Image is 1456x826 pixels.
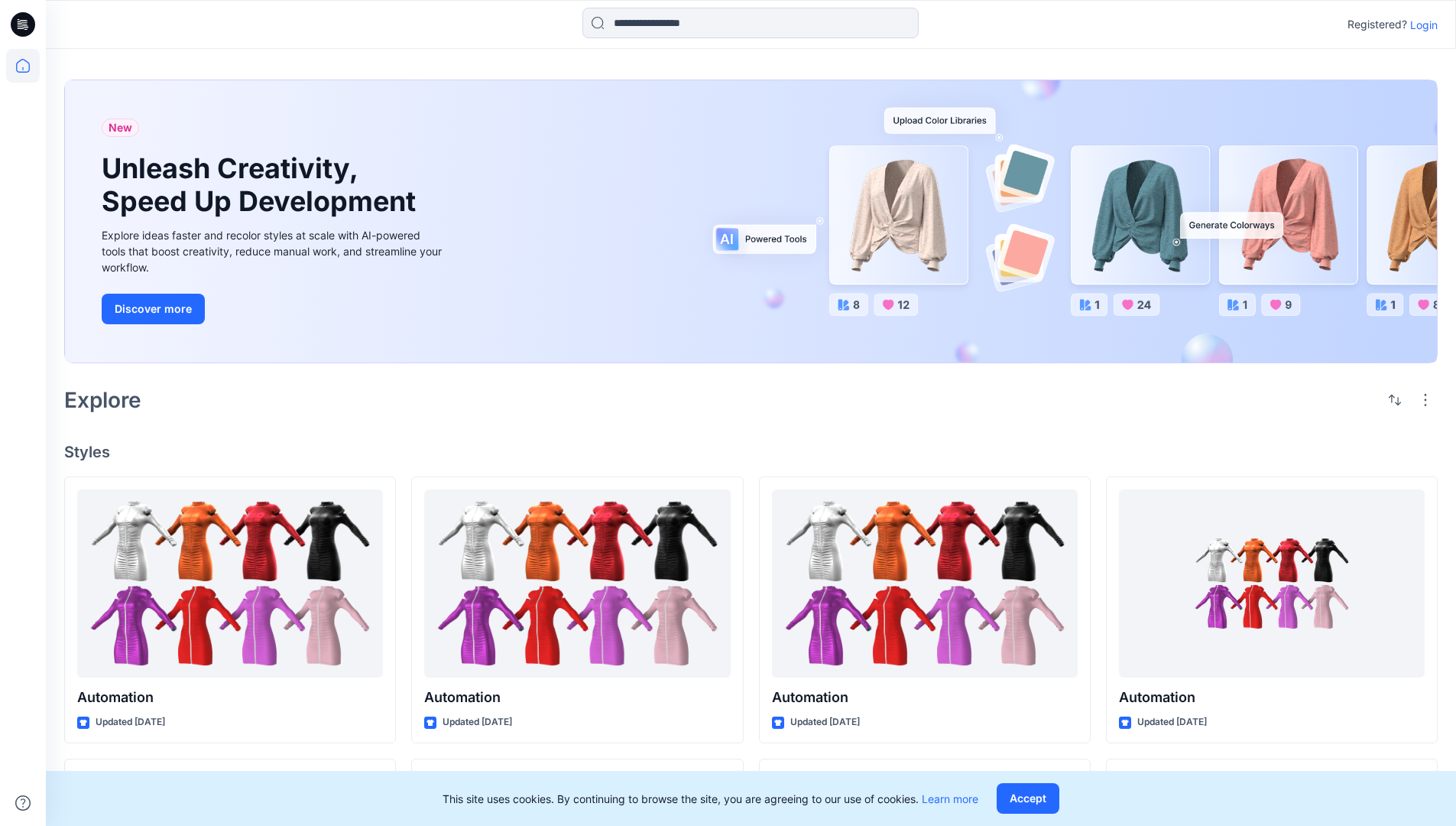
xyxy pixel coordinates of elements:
[102,152,423,218] h1: Unleash Creativity, Speed Up Development
[64,443,1438,461] h4: Styles
[77,489,383,678] a: Automation
[96,714,165,730] p: Updated [DATE]
[1137,714,1207,730] p: Updated [DATE]
[443,714,512,730] p: Updated [DATE]
[77,687,383,708] p: Automation
[64,388,141,412] h2: Explore
[109,119,132,137] span: New
[102,294,446,324] a: Discover more
[102,227,446,275] div: Explore ideas faster and recolor styles at scale with AI-powered tools that boost creativity, red...
[424,489,730,678] a: Automation
[790,714,860,730] p: Updated [DATE]
[1410,17,1438,33] p: Login
[1119,687,1425,708] p: Automation
[1347,15,1407,34] p: Registered?
[772,687,1078,708] p: Automation
[772,489,1078,678] a: Automation
[424,687,730,708] p: Automation
[443,791,978,807] p: This site uses cookies. By continuing to browse the site, you are agreeing to our use of cookies.
[102,294,205,324] button: Discover more
[922,792,978,805] a: Learn more
[1119,489,1425,678] a: Automation
[997,783,1059,814] button: Accept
